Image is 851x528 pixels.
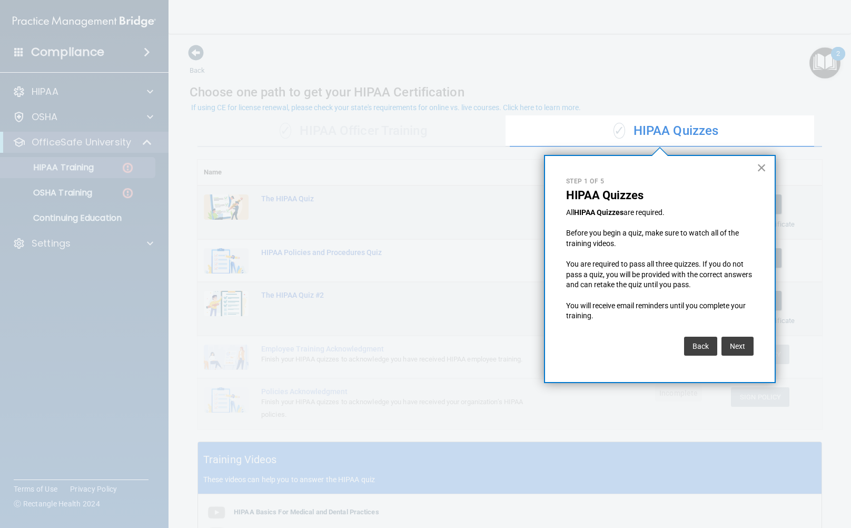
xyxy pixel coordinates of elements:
button: Next [721,337,754,356]
strong: HIPAA Quizzes [574,208,624,217]
p: You will receive email reminders until you complete your training. [566,301,754,321]
span: All [566,208,574,217]
div: HIPAA Quizzes [510,115,822,147]
span: ✓ [613,123,625,139]
iframe: Drift Widget Chat Controller [669,454,838,495]
p: You are required to pass all three quizzes. If you do not pass a quiz, you will be provided with ... [566,259,754,290]
p: HIPAA Quizzes [566,189,754,202]
button: Back [684,337,717,356]
p: Before you begin a quiz, make sure to watch all of the training videos. [566,228,754,249]
span: are required. [624,208,665,217]
button: Close [757,159,767,176]
p: Step 1 of 5 [566,177,754,186]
